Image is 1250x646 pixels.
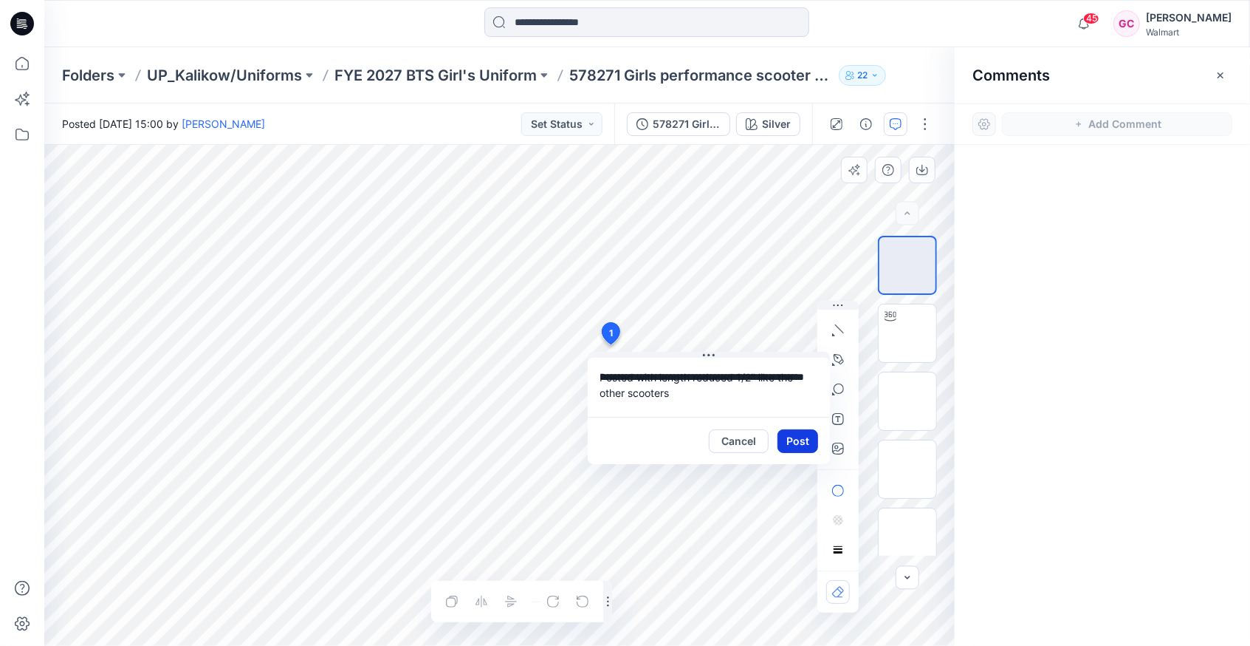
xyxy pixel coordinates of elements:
[1083,13,1099,24] span: 45
[1002,112,1232,136] button: Add Comment
[709,429,769,453] button: Cancel
[609,327,613,340] span: 1
[857,67,868,84] p: 22
[182,118,265,130] a: [PERSON_NAME]
[334,65,537,86] a: FYE 2027 BTS Girl's Uniform
[569,65,833,86] p: 578271 Girls performance scooter Opt 2 sz 8
[839,65,886,86] button: 22
[653,116,721,132] div: 578271 Girls performance scooter Opt 2 sz 8 rev length [DATE]
[736,112,800,136] button: Silver
[1113,10,1140,37] div: GC
[1146,9,1232,27] div: [PERSON_NAME]
[62,65,114,86] a: Folders
[777,429,818,453] button: Post
[1146,27,1232,38] div: Walmart
[762,116,791,132] div: Silver
[854,112,878,136] button: Details
[972,67,1050,84] h2: Comments
[62,116,265,132] span: Posted [DATE] 15:00 by
[627,112,730,136] button: 578271 Girls performance scooter Opt 2 sz 8 rev length [DATE]
[147,65,302,86] a: UP_Kalikow/Uniforms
